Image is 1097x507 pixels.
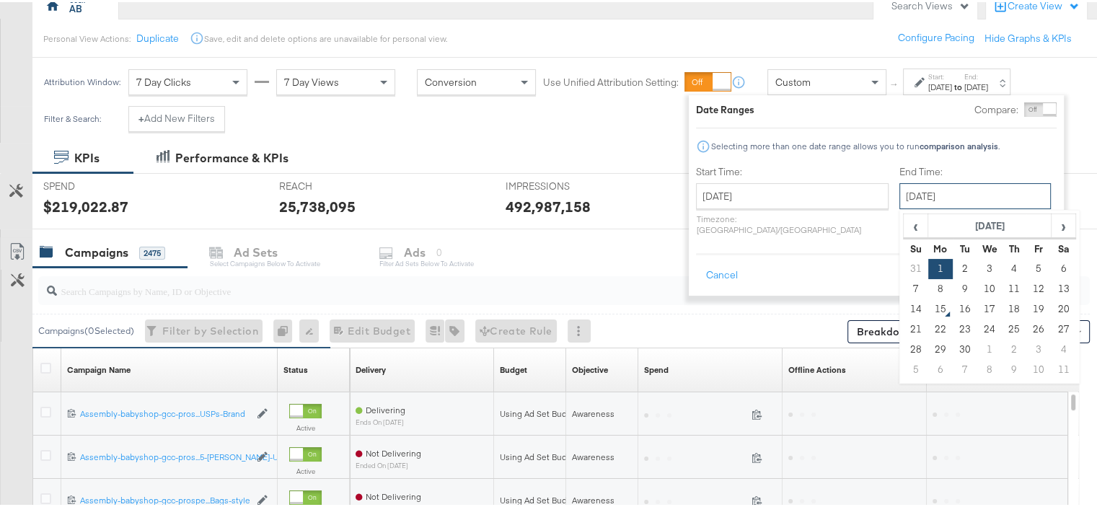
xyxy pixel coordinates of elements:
input: Search Campaigns by Name, ID or Objective [57,269,995,297]
div: 2475 [139,244,165,257]
a: The maximum amount you're willing to spend on your ads, on average each day or over the lifetime ... [500,362,527,374]
td: 3 [1026,338,1051,358]
span: 7 Day Views [284,74,339,87]
td: 16 [953,297,977,317]
th: We [977,237,1002,257]
span: Conversion [425,74,477,87]
td: 6 [1051,257,1075,277]
button: Duplicate [136,30,179,43]
th: Sa [1051,237,1075,257]
th: [DATE] [928,212,1052,237]
div: Campaign Name [67,362,131,374]
span: ‹ [904,213,927,234]
td: 28 [904,338,928,358]
td: 21 [904,317,928,338]
td: 10 [1026,358,1051,378]
td: 1 [977,338,1002,358]
a: Your campaign's objective. [572,362,608,374]
span: Delivering [366,402,405,413]
th: Su [904,237,928,257]
span: 7 Day Clicks [136,74,191,87]
span: Awareness [572,493,614,503]
a: Assembly-babyshop-gcc-pros...USPs-Brand [80,406,250,418]
a: Shows the current state of your Ad Campaign. [283,362,308,374]
td: 18 [1002,297,1026,317]
td: 9 [1002,358,1026,378]
span: ↑ [888,80,902,85]
a: Assembly-babyshop-gcc-pros...5-[PERSON_NAME]-UGC [80,449,250,462]
button: Configure Pacing [888,23,984,49]
td: 20 [1051,297,1075,317]
th: Fr [1026,237,1051,257]
label: End: [964,70,988,79]
div: Filter & Search: [43,112,102,122]
div: Assembly-babyshop-gcc-pros...USPs-Brand [80,406,250,418]
td: 14 [904,297,928,317]
sub: ends on [DATE] [356,416,405,424]
div: Assembly-babyshop-gcc-prospe...Bags-style [80,493,250,504]
div: $219,022.87 [43,194,128,215]
td: 26 [1026,317,1051,338]
span: IMPRESSIONS [506,177,614,191]
td: 4 [1051,338,1075,358]
td: 12 [1026,277,1051,297]
button: +Add New Filters [128,104,225,130]
label: Use Unified Attribution Setting: [543,74,679,87]
label: Active [289,421,322,431]
div: 492,987,158 [506,194,591,215]
td: 23 [953,317,977,338]
td: 8 [977,358,1002,378]
td: 4 [1002,257,1026,277]
div: 25,738,095 [279,194,356,215]
td: 7 [953,358,977,378]
td: 6 [928,358,953,378]
div: [DATE] [964,79,988,91]
td: 9 [953,277,977,297]
div: [DATE] [928,79,952,91]
div: Personal View Actions: [43,31,131,43]
td: 7 [904,277,928,297]
td: 5 [1026,257,1051,277]
th: Mo [928,237,953,257]
div: Using Ad Set Budget [500,406,580,418]
button: Cancel [696,260,748,286]
th: Tu [953,237,977,257]
span: Awareness [572,406,614,417]
span: SPEND [43,177,151,191]
div: Selecting more than one date range allows you to run . [710,139,1000,149]
td: 17 [977,297,1002,317]
label: End Time: [899,163,1057,177]
td: 27 [1051,317,1075,338]
strong: + [138,110,144,123]
div: Status [283,362,308,374]
a: Reflects the ability of your Ad Campaign to achieve delivery based on ad states, schedule and bud... [356,362,386,374]
button: Hide Graphs & KPIs [984,30,1072,43]
td: 10 [977,277,1002,297]
td: 8 [928,277,953,297]
td: 11 [1002,277,1026,297]
div: Using Ad Set Budget [500,449,580,461]
strong: to [952,79,964,90]
div: Spend [644,362,669,374]
div: Campaigns [65,242,128,259]
td: 3 [977,257,1002,277]
div: Attribution Window: [43,75,121,85]
td: 15 [928,297,953,317]
span: › [1052,213,1075,234]
td: 25 [1002,317,1026,338]
div: Offline Actions [788,362,846,374]
span: REACH [279,177,387,191]
div: Budget [500,362,527,374]
sub: ended on [DATE] [356,459,421,467]
span: Awareness [572,449,614,460]
strong: comparison analysis [920,138,998,149]
p: Timezone: [GEOGRAPHIC_DATA]/[GEOGRAPHIC_DATA] [696,211,889,233]
div: Date Ranges [696,101,754,115]
label: Compare: [974,101,1018,115]
td: 19 [1026,297,1051,317]
a: Assembly-babyshop-gcc-prospe...Bags-style [80,493,250,505]
div: Using Ad Set Budget [500,493,580,504]
td: 11 [1051,358,1075,378]
th: Th [1002,237,1026,257]
td: 5 [904,358,928,378]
